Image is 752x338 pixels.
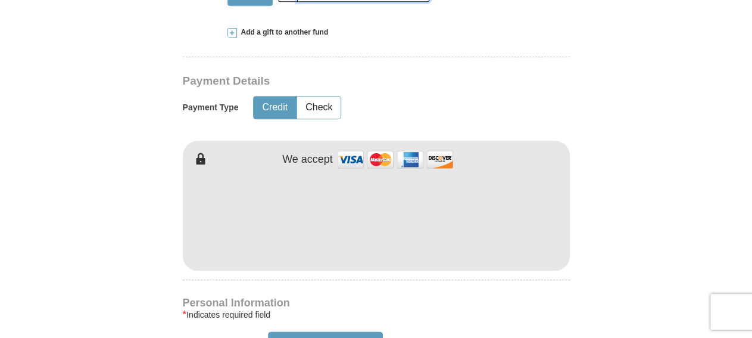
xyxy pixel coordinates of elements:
button: Credit [254,97,296,119]
h3: Payment Details [183,75,486,88]
button: Check [297,97,341,119]
span: Add a gift to another fund [237,27,329,38]
h5: Payment Type [183,103,239,113]
h4: Personal Information [183,298,570,308]
h4: We accept [282,153,333,166]
img: credit cards accepted [336,147,455,172]
div: Indicates required field [183,308,570,322]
